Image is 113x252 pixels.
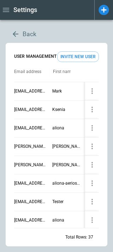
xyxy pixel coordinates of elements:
div: First name [53,69,73,74]
p: Tester [52,199,82,205]
div: Email address [14,69,41,74]
button: Back [6,26,42,43]
p: [PERSON_NAME] [52,144,82,150]
h1: Settings [13,6,37,14]
p: [EMAIL_ADDRESS][DOMAIN_NAME] [14,217,47,223]
button: Invite New User [57,51,99,62]
p: Ksenia [52,107,82,113]
p: [EMAIL_ADDRESS][DOMAIN_NAME] [14,107,47,113]
p: aliona-aerios+expired [52,180,82,186]
p: [PERSON_NAME] [52,162,82,168]
p: [EMAIL_ADDRESS][DOMAIN_NAME] [14,199,47,205]
p: [EMAIL_ADDRESS][DOMAIN_NAME] [14,180,47,186]
p: aliona [52,125,82,131]
div: Total Rows: 37 [65,234,93,240]
p: aliona [52,217,82,223]
p: [EMAIL_ADDRESS][DOMAIN_NAME] [14,88,47,94]
p: [PERSON_NAME][EMAIL_ADDRESS][DOMAIN_NAME] [14,144,47,150]
h6: USER MANAGEMENT [14,54,56,59]
p: Mark [52,88,82,94]
p: [PERSON_NAME][EMAIL_ADDRESS][DOMAIN_NAME] [14,162,47,168]
p: [EMAIL_ADDRESS][DOMAIN_NAME] [14,125,47,131]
